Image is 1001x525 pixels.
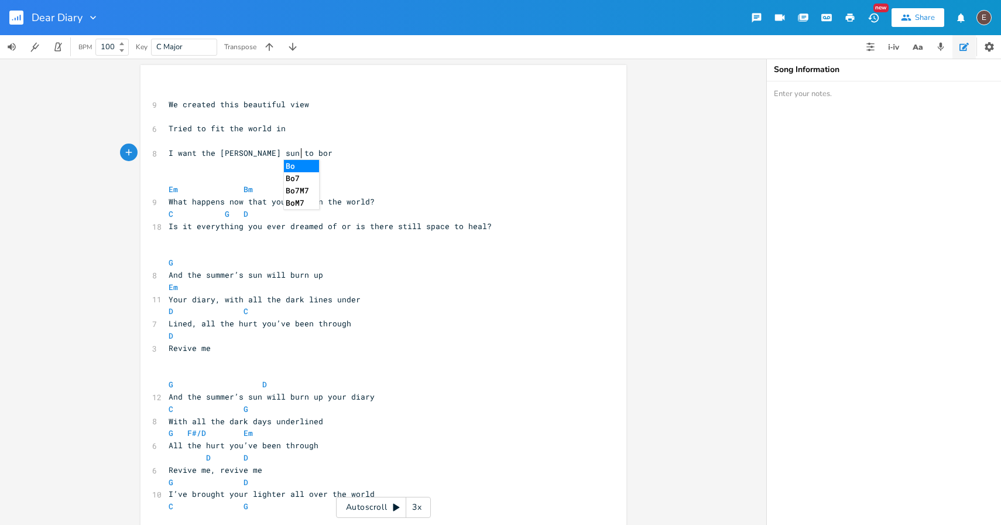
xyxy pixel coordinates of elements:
span: Em [169,184,178,195]
div: 3x [406,497,427,518]
li: BoM7 [284,197,319,209]
span: Em [169,282,178,292]
span: D [244,452,248,463]
span: D [262,379,267,390]
span: I’ve brought your lighter all over the world [169,489,375,499]
span: G [244,501,248,512]
span: D [244,477,248,487]
span: All the hurt you’ve been through [169,440,318,451]
span: D [169,306,173,316]
span: Revive me [169,343,211,353]
div: Autoscroll [336,497,431,518]
span: Lined, all the hurt you’ve been through [169,318,351,329]
span: F#/D [187,428,206,438]
span: Your diary, with all the dark lines under [169,294,361,305]
span: G [169,257,173,268]
span: G [169,428,173,438]
span: Is it everything you ever dreamed of or is there still space to heal? [169,221,492,231]
span: What happens now that you’ve seen the world? [169,196,375,207]
span: Bm [244,184,253,195]
span: Tried to fit the world in [169,123,286,134]
span: D [206,452,211,463]
span: C [244,306,248,316]
div: edward [976,10,992,25]
span: And the summer’s sun will burn up [169,270,323,280]
button: New [862,7,885,28]
span: C [169,209,173,219]
div: Key [136,43,148,50]
span: D [244,209,248,219]
div: Share [915,12,935,23]
span: We created this beautiful view [169,99,309,110]
span: G [244,404,248,414]
span: C [169,404,173,414]
span: G [169,379,173,390]
div: Song Information [774,66,994,74]
div: New [873,4,889,12]
button: E [976,4,992,31]
span: C Major [156,42,183,52]
span: G [225,209,229,219]
span: C [169,501,173,512]
span: And the summer’s sun will burn up your diary [169,391,375,402]
span: Dear Diary [32,12,83,23]
span: With all the dark days underlined [169,416,323,427]
span: Em [244,428,253,438]
div: BPM [78,44,92,50]
li: Bo7 [284,172,319,185]
span: G [169,477,173,487]
span: Revive me, revive me [169,465,262,475]
li: Bo7M7 [284,185,319,197]
span: D [169,330,173,341]
span: I want the [PERSON_NAME] sun to bor [169,148,332,158]
div: Transpose [224,43,256,50]
button: Share [892,8,944,27]
li: Bo [284,160,319,172]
